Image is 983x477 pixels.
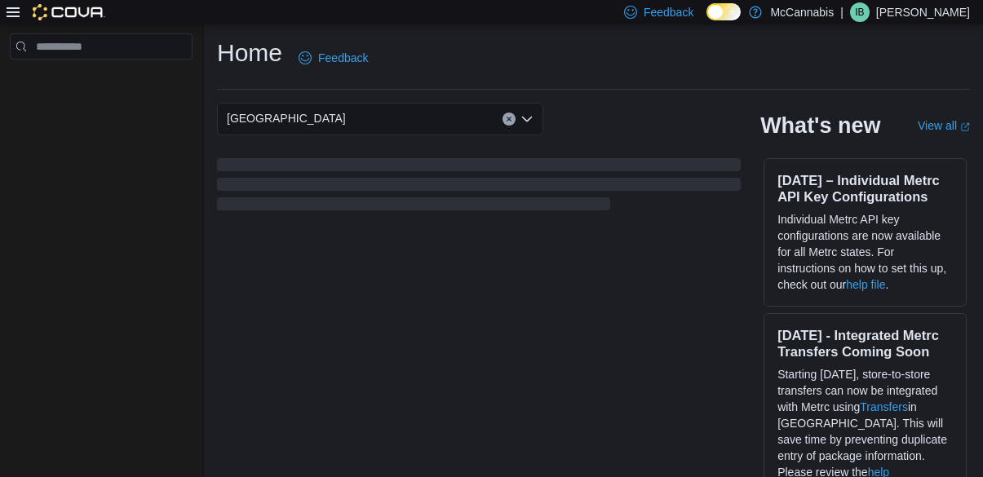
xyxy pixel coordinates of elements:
[217,161,741,214] span: Loading
[777,327,953,360] h3: [DATE] - Integrated Metrc Transfers Coming Soon
[227,108,346,128] span: [GEOGRAPHIC_DATA]
[706,20,707,21] span: Dark Mode
[876,2,970,22] p: [PERSON_NAME]
[846,278,885,291] a: help file
[33,4,105,20] img: Cova
[760,113,880,139] h2: What's new
[777,211,953,293] p: Individual Metrc API key configurations are now available for all Metrc states. For instructions ...
[860,400,908,413] a: Transfers
[840,2,844,22] p: |
[770,2,834,22] p: McCannabis
[918,119,970,132] a: View allExternal link
[706,3,741,20] input: Dark Mode
[292,42,374,74] a: Feedback
[850,2,870,22] div: Ian Barlow
[318,50,368,66] span: Feedback
[217,37,282,69] h1: Home
[520,113,534,126] button: Open list of options
[503,113,516,126] button: Clear input
[10,63,193,102] nav: Complex example
[777,172,953,205] h3: [DATE] – Individual Metrc API Key Configurations
[855,2,864,22] span: IB
[960,122,970,132] svg: External link
[644,4,693,20] span: Feedback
